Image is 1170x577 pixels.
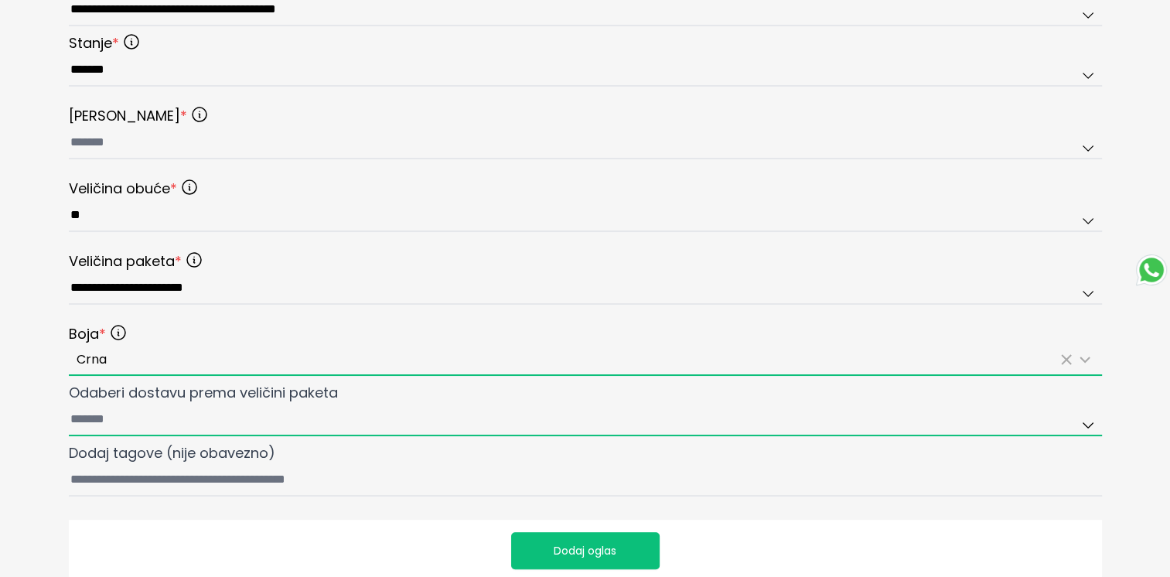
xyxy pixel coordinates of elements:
span: Veličina obuće [69,178,177,200]
span: [PERSON_NAME] [69,105,187,127]
span: Odaberi dostavu prema veličini paketa [69,383,338,402]
input: Odaberi dostavu prema veličini paketa [69,404,1102,436]
span: Boja [69,323,106,345]
span: Dodaj tagove (nije obavezno) [69,443,275,463]
input: Dodaj tagove (nije obavezno) [69,464,1102,497]
span: Crna [77,350,107,368]
button: Dodaj oglas [511,532,660,569]
span: Stanje [69,32,119,54]
button: Očisti odabrano [1057,350,1076,369]
span: Veličina paketa [69,251,182,272]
